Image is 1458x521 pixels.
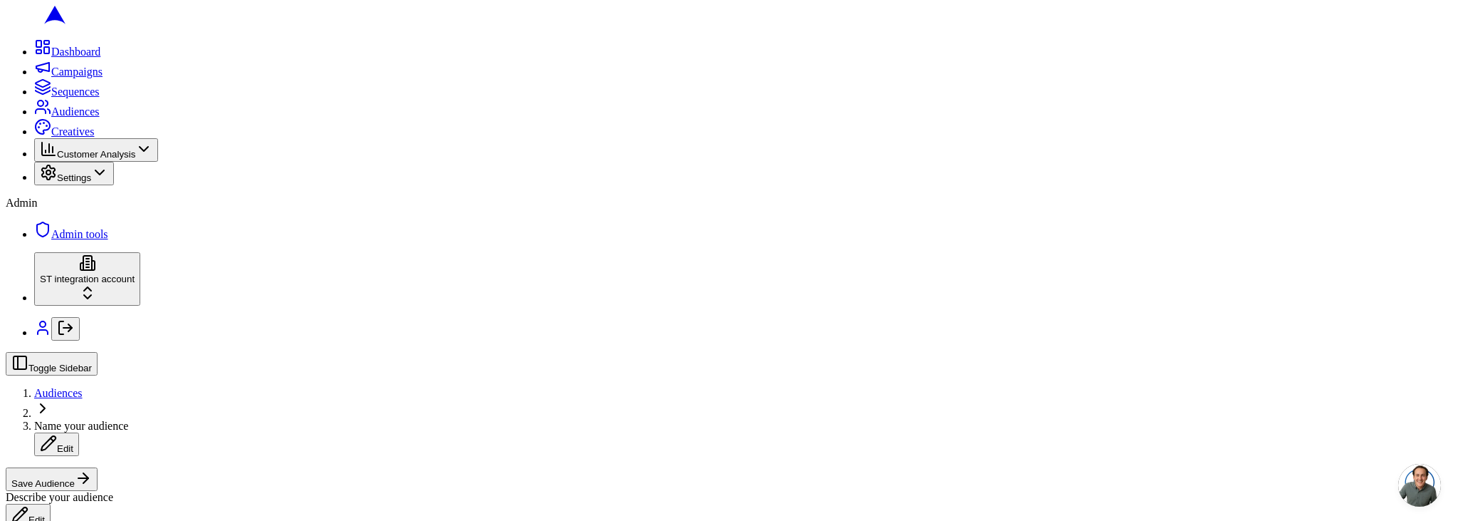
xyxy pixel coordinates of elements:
div: Open chat [1398,464,1441,507]
span: Customer Analysis [57,149,135,160]
span: ST integration account [40,274,135,284]
a: Campaigns [34,66,103,78]
button: ST integration account [34,252,140,306]
div: Admin [6,197,1452,210]
span: Sequences [51,86,100,98]
a: Dashboard [34,46,100,58]
a: Creatives [34,125,94,138]
button: Settings [34,162,114,185]
span: Audiences [51,105,100,118]
span: Admin tools [51,228,108,240]
button: Save Audience [6,468,98,491]
a: Audiences [34,387,83,399]
span: Campaigns [51,66,103,78]
span: Describe your audience [6,491,113,503]
span: Toggle Sidebar [28,363,92,373]
span: Settings [57,172,91,183]
button: Customer Analysis [34,138,158,162]
button: Log out [51,317,80,341]
button: Edit [34,433,79,456]
a: Sequences [34,86,100,98]
span: Creatives [51,125,94,138]
button: Toggle Sidebar [6,352,98,376]
span: Edit [57,443,73,454]
span: Name your audience [34,420,128,432]
nav: breadcrumb [6,387,1452,456]
a: Admin tools [34,228,108,240]
a: Audiences [34,105,100,118]
span: Dashboard [51,46,100,58]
